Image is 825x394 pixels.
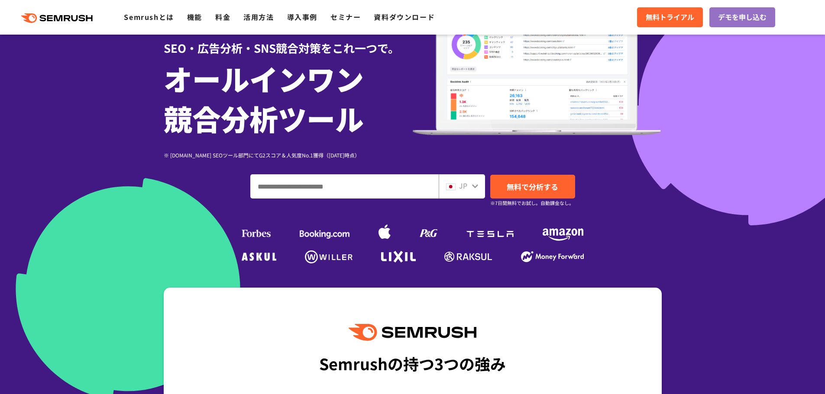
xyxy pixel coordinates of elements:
a: 活用方法 [243,12,274,22]
img: Semrush [349,324,476,341]
input: ドメイン、キーワードまたはURLを入力してください [251,175,438,198]
span: 無料で分析する [507,181,558,192]
div: SEO・広告分析・SNS競合対策をこれ一つで。 [164,26,413,56]
span: JP [459,180,467,191]
a: 無料トライアル [637,7,703,27]
small: ※7日間無料でお試し。自動課金なし。 [490,199,574,207]
a: 資料ダウンロード [374,12,435,22]
a: 機能 [187,12,202,22]
span: デモを申し込む [718,12,767,23]
div: Semrushの持つ3つの強み [319,347,506,379]
a: Semrushとは [124,12,174,22]
a: 無料で分析する [490,175,575,199]
a: 導入事例 [287,12,317,22]
a: 料金 [215,12,230,22]
a: デモを申し込む [709,7,775,27]
a: セミナー [330,12,361,22]
span: 無料トライアル [646,12,694,23]
h1: オールインワン 競合分析ツール [164,58,413,138]
div: ※ [DOMAIN_NAME] SEOツール部門にてG2スコア＆人気度No.1獲得（[DATE]時点） [164,151,413,159]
